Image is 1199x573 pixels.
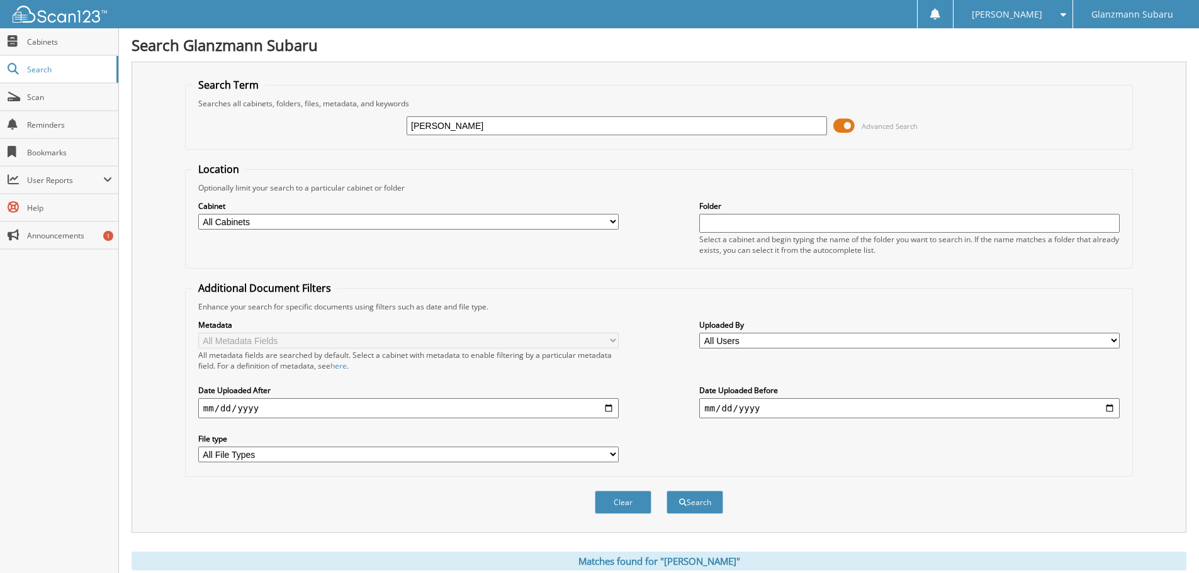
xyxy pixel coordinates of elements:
[192,98,1126,109] div: Searches all cabinets, folders, files, metadata, and keywords
[132,552,1186,570] div: Matches found for "[PERSON_NAME]"
[198,398,619,418] input: start
[699,320,1120,330] label: Uploaded By
[198,433,619,444] label: File type
[699,201,1120,211] label: Folder
[198,320,619,330] label: Metadata
[27,92,112,103] span: Scan
[27,36,112,47] span: Cabinets
[27,147,112,158] span: Bookmarks
[862,121,918,131] span: Advanced Search
[198,201,619,211] label: Cabinet
[699,398,1120,418] input: end
[192,78,265,92] legend: Search Term
[198,350,619,371] div: All metadata fields are searched by default. Select a cabinet with metadata to enable filtering b...
[27,203,112,213] span: Help
[198,385,619,396] label: Date Uploaded After
[27,120,112,130] span: Reminders
[595,491,651,514] button: Clear
[1091,11,1173,18] span: Glanzmann Subaru
[132,35,1186,55] h1: Search Glanzmann Subaru
[27,230,112,241] span: Announcements
[192,301,1126,312] div: Enhance your search for specific documents using filters such as date and file type.
[27,64,110,75] span: Search
[192,162,245,176] legend: Location
[667,491,723,514] button: Search
[13,6,107,23] img: scan123-logo-white.svg
[192,281,337,295] legend: Additional Document Filters
[330,360,347,371] a: here
[27,175,103,186] span: User Reports
[103,231,113,241] div: 1
[972,11,1042,18] span: [PERSON_NAME]
[699,234,1120,255] div: Select a cabinet and begin typing the name of the folder you want to search in. If the name match...
[192,182,1126,193] div: Optionally limit your search to a particular cabinet or folder
[699,385,1120,396] label: Date Uploaded Before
